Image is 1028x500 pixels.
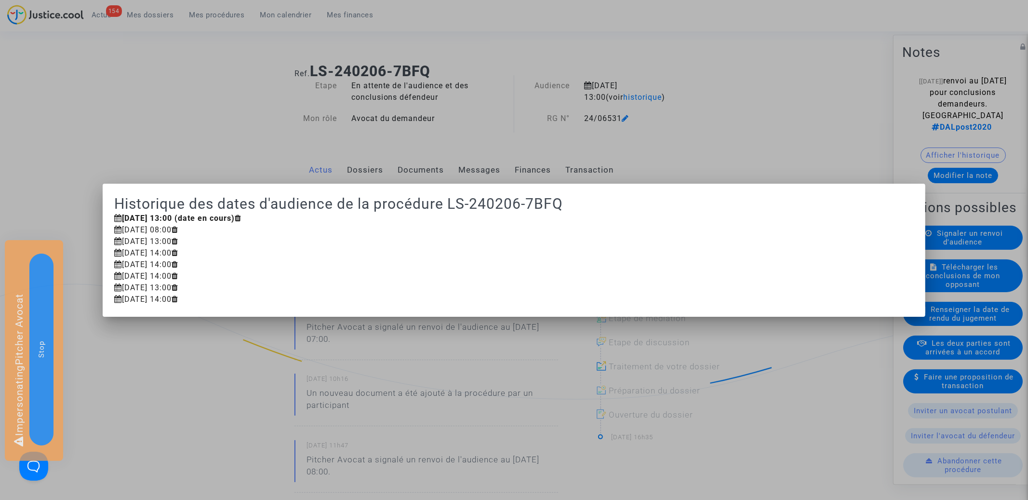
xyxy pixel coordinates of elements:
iframe: Help Scout Beacon - Open [19,452,48,481]
span: Stop [37,341,46,358]
div: [DATE] 14:00 [114,247,913,259]
h1: Historique des dates d'audience de la procédure LS-240206-7BFQ [114,195,913,213]
div: [DATE] 08:00 [114,224,913,236]
div: [DATE] 14:00 [114,270,913,282]
div: Impersonating [5,240,63,461]
div: [DATE] 14:00 [114,259,913,270]
div: [DATE] 13:00 [114,236,913,247]
div: [DATE] 13:00 [114,282,913,294]
div: [DATE] 14:00 [114,294,913,305]
b: [DATE] 13:00 (date en cours) [122,214,235,223]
